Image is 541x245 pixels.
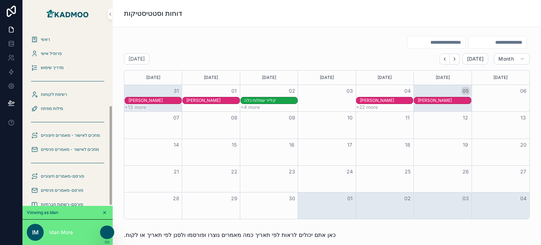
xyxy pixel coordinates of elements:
[519,141,528,149] button: 20
[172,114,180,122] button: 07
[462,53,488,65] button: [DATE]
[357,71,412,85] div: [DATE]
[41,106,63,111] span: מילות מפתח
[124,70,530,219] div: Month View
[125,71,181,85] div: [DATE]
[32,228,39,237] span: IM
[288,87,296,95] button: 02
[230,141,238,149] button: 15
[49,229,73,236] p: Idan More
[27,184,108,197] a: פורסם-מאמרים פנימיים
[172,194,180,203] button: 28
[27,210,58,215] span: Viewing as Idan
[461,87,470,95] button: 05
[346,87,354,95] button: 03
[461,194,470,203] button: 03
[41,133,100,138] span: מחכים לאישור - מאמרים חיצוניים
[467,56,484,62] span: [DATE]
[418,98,471,103] div: [PERSON_NAME]
[129,98,181,103] div: [PERSON_NAME]
[360,97,413,104] div: צח אורני
[41,37,50,42] span: ראשי
[346,141,354,149] button: 17
[461,114,470,122] button: 12
[519,167,528,176] button: 27
[27,198,108,211] a: פורסם-רשתות חברתיות
[172,87,180,95] button: 31
[27,61,108,74] a: מדריך שימוש
[27,88,108,101] a: רשימת לקוחות
[129,55,145,62] h2: [DATE]
[230,87,238,95] button: 01
[41,173,84,179] span: פורסם-מאמרים חיצוניים
[41,188,83,193] span: פורסם-מאמרים פנימיים
[41,147,99,152] span: מחכים לאישור - מאמרים פנימיים
[244,97,297,104] div: קלייר שמלות כלה
[27,143,108,156] a: מחכים לאישור - מאמרים פנימיים
[27,33,108,46] a: ראשי
[473,71,528,85] div: [DATE]
[519,87,528,95] button: 06
[346,194,354,203] button: 01
[403,87,412,95] button: 04
[346,114,354,122] button: 10
[183,71,238,85] div: [DATE]
[360,98,413,103] div: [PERSON_NAME]
[230,114,238,122] button: 08
[129,97,181,104] div: צח אורני
[230,194,238,203] button: 29
[124,231,336,238] span: כאן אתם יכולים לראות לפי תאריך כמה מאמרים נוצרו ופורסמו ולסנן לפי תאריך או לקוח.
[356,104,378,110] button: +22 more
[186,98,239,103] div: [PERSON_NAME]
[186,97,239,104] div: צח אורני
[27,170,108,183] a: פורסם-מאמרים חיצוניים
[288,114,296,122] button: 09
[299,71,354,85] div: [DATE]
[230,167,238,176] button: 22
[288,194,296,203] button: 30
[403,141,412,149] button: 18
[45,8,90,20] img: App logo
[125,104,146,110] button: +13 more
[450,54,460,65] button: Next
[288,167,296,176] button: 23
[27,102,108,115] a: מילות מפתח
[41,92,67,97] span: רשימת לקוחות
[23,28,113,206] div: scrollable content
[172,167,180,176] button: 21
[27,129,108,142] a: מחכים לאישור - מאמרים חיצוניים
[172,141,180,149] button: 14
[461,167,470,176] button: 26
[124,8,182,18] h1: דוחות וסטטיסטיקות
[27,47,108,60] a: פרופיל אישי
[346,167,354,176] button: 24
[41,65,64,71] span: מדריך שימוש
[440,54,450,65] button: Back
[494,53,530,65] button: Month
[244,98,297,103] div: קלייר שמלות כלה
[519,114,528,122] button: 13
[418,97,471,104] div: צח אורני
[41,202,83,207] span: פורסם-רשתות חברתיות
[241,71,297,85] div: [DATE]
[415,71,470,85] div: [DATE]
[519,194,528,203] button: 04
[403,194,412,203] button: 02
[41,51,62,56] span: פרופיל אישי
[498,56,514,62] span: Month
[241,104,260,110] button: +4 more
[403,167,412,176] button: 25
[288,141,296,149] button: 16
[403,114,412,122] button: 11
[461,141,470,149] button: 19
